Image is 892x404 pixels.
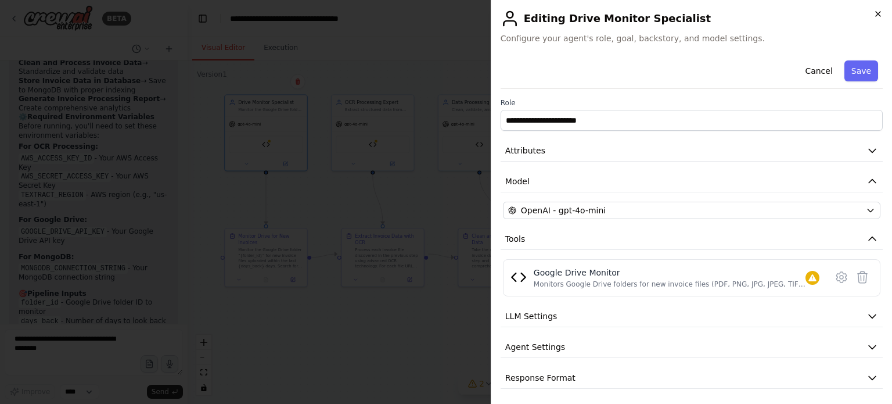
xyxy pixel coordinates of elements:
[505,176,530,187] span: Model
[501,140,883,162] button: Attributes
[505,233,526,245] span: Tools
[798,60,839,81] button: Cancel
[501,9,883,28] h2: Editing Drive Monitor Specialist
[534,267,805,278] div: Google Drive Monitor
[505,145,545,156] span: Attributes
[505,372,576,384] span: Response Format
[501,306,883,327] button: LLM Settings
[503,202,880,219] button: OpenAI - gpt-4o-mini
[534,280,805,289] div: Monitors Google Drive folders for new invoice files (PDF, PNG, JPG, JPEG, TIFF) and returns struc...
[501,337,883,358] button: Agent Settings
[521,205,606,216] span: OpenAI - gpt-4o-mini
[501,228,883,250] button: Tools
[505,341,565,353] span: Agent Settings
[831,267,852,288] button: Configure tool
[510,269,527,285] img: Google Drive Monitor
[501,367,883,389] button: Response Format
[505,310,557,322] span: LLM Settings
[501,98,883,108] label: Role
[501,33,883,44] span: Configure your agent's role, goal, backstory, and model settings.
[844,60,878,81] button: Save
[501,171,883,192] button: Model
[852,267,873,288] button: Delete tool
